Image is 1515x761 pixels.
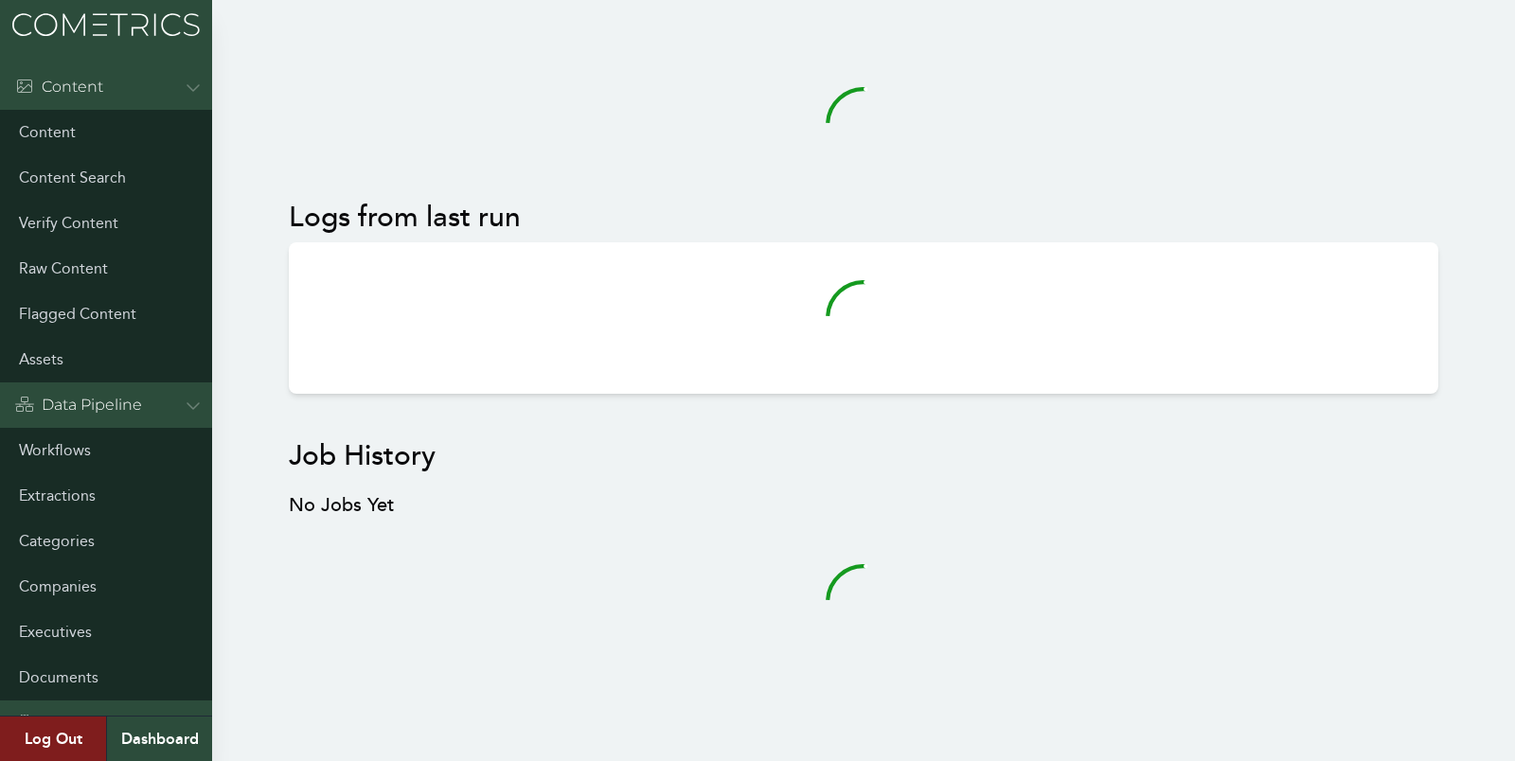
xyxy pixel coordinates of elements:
a: Dashboard [106,717,212,761]
h2: Logs from last run [289,201,1437,235]
h2: Job History [289,439,1437,473]
svg: audio-loading [826,564,901,640]
svg: audio-loading [826,280,901,356]
div: Data Pipeline [15,394,142,416]
h3: No Jobs Yet [289,492,1437,519]
div: Content [15,76,103,98]
svg: audio-loading [826,87,901,163]
div: Admin [15,712,93,734]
